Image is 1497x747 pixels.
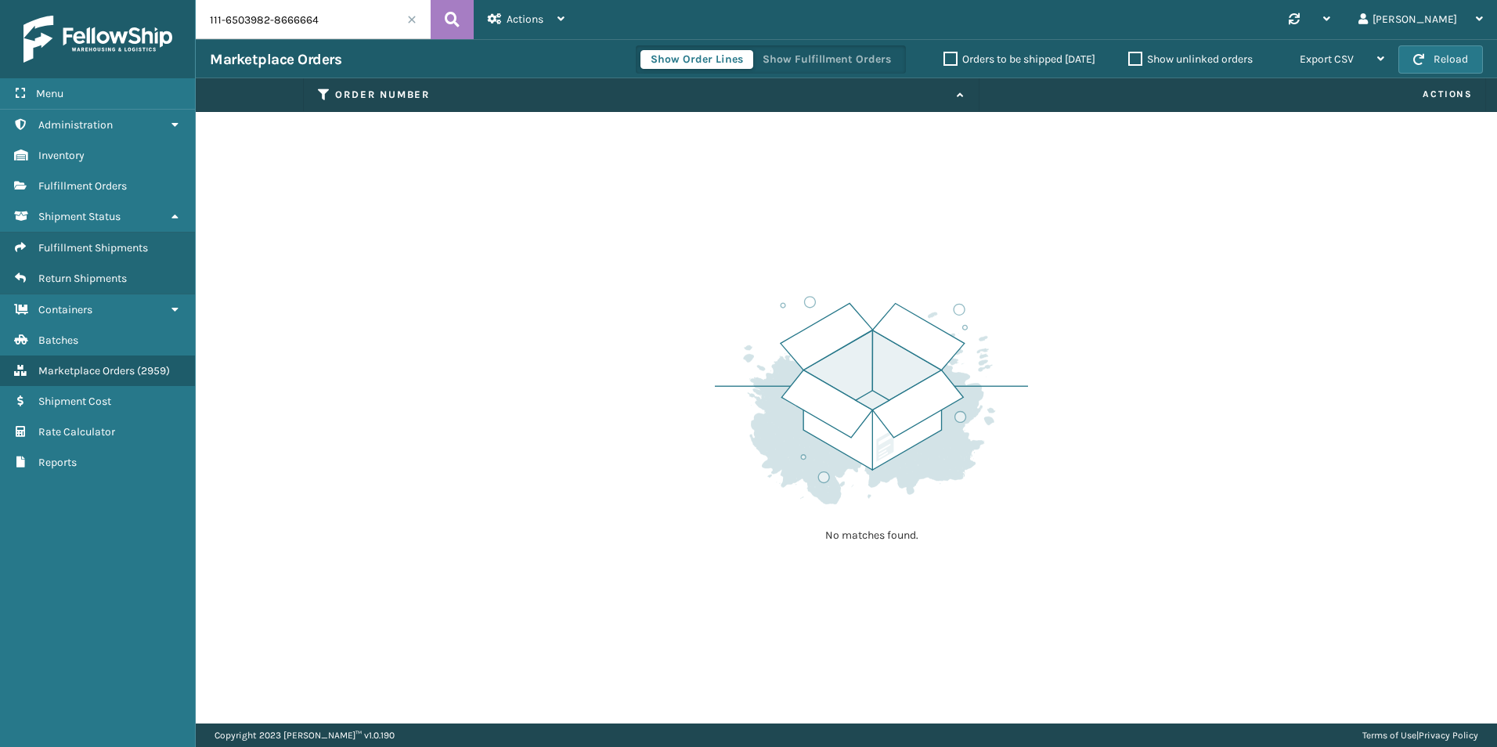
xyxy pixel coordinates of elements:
span: Containers [38,303,92,316]
span: Menu [36,87,63,100]
button: Show Order Lines [640,50,753,69]
span: Rate Calculator [38,425,115,438]
span: Shipment Cost [38,395,111,408]
button: Show Fulfillment Orders [752,50,901,69]
label: Order Number [335,88,949,102]
h3: Marketplace Orders [210,50,341,69]
span: Reports [38,456,77,469]
span: Shipment Status [38,210,121,223]
label: Show unlinked orders [1128,52,1253,66]
a: Privacy Policy [1419,730,1478,741]
a: Terms of Use [1362,730,1416,741]
button: Reload [1398,45,1483,74]
span: Fulfillment Orders [38,179,127,193]
span: Administration [38,118,113,132]
span: Actions [984,81,1482,107]
span: ( 2959 ) [137,364,170,377]
label: Orders to be shipped [DATE] [943,52,1095,66]
p: Copyright 2023 [PERSON_NAME]™ v 1.0.190 [215,724,395,747]
div: | [1362,724,1478,747]
span: Actions [507,13,543,26]
span: Batches [38,334,78,347]
span: Export CSV [1300,52,1354,66]
span: Return Shipments [38,272,127,285]
span: Marketplace Orders [38,364,135,377]
span: Inventory [38,149,85,162]
img: logo [23,16,172,63]
span: Fulfillment Shipments [38,241,148,254]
